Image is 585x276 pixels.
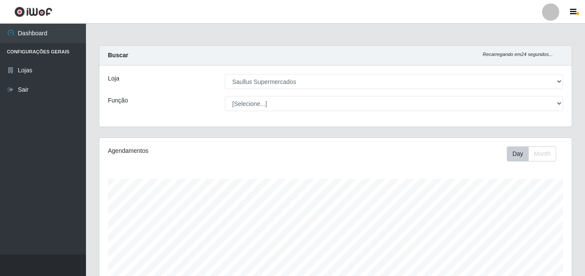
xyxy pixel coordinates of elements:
[108,146,290,155] div: Agendamentos
[528,146,556,161] button: Month
[108,96,128,105] label: Função
[108,74,119,83] label: Loja
[507,146,556,161] div: First group
[483,52,553,57] i: Recarregando em 24 segundos...
[507,146,529,161] button: Day
[108,52,128,59] strong: Buscar
[14,6,52,17] img: CoreUI Logo
[507,146,563,161] div: Toolbar with button groups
